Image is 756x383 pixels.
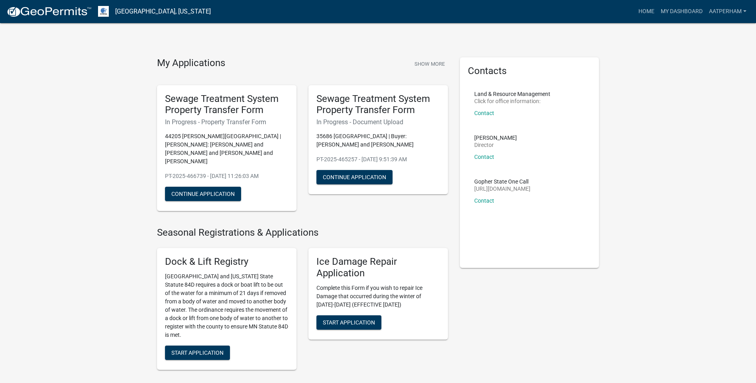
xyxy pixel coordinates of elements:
h5: Contacts [468,65,591,77]
h6: In Progress - Document Upload [316,118,440,126]
p: PT-2025-465257 - [DATE] 9:51:39 AM [316,155,440,164]
a: Contact [474,197,494,204]
button: Start Application [165,346,230,360]
h5: Dock & Lift Registry [165,256,289,268]
a: My Dashboard [658,4,706,19]
p: Click for office information: [474,98,550,104]
p: [PERSON_NAME] [474,135,517,141]
button: Show More [411,57,448,70]
p: Director [474,142,517,148]
button: Continue Application [165,187,241,201]
h5: Sewage Treatment System Property Transfer Form [165,93,289,116]
p: Complete this Form if you wish to repair Ice Damage that occurred during the winter of [DATE]-[DA... [316,284,440,309]
p: Gopher State One Call [474,179,530,184]
h6: In Progress - Property Transfer Form [165,118,289,126]
h4: My Applications [157,57,225,69]
p: 35686 [GEOGRAPHIC_DATA] | Buyer: [PERSON_NAME] and [PERSON_NAME] [316,132,440,149]
p: PT-2025-466739 - [DATE] 11:26:03 AM [165,172,289,180]
button: Start Application [316,315,381,330]
h5: Ice Damage Repair Application [316,256,440,279]
a: AATPerham [706,4,750,19]
img: Otter Tail County, Minnesota [98,6,109,17]
a: Contact [474,110,494,116]
a: Home [635,4,658,19]
span: Start Application [323,319,375,325]
button: Continue Application [316,170,393,184]
h5: Sewage Treatment System Property Transfer Form [316,93,440,116]
a: Contact [474,154,494,160]
h4: Seasonal Registrations & Applications [157,227,448,238]
p: 44205 [PERSON_NAME][GEOGRAPHIC_DATA] | [PERSON_NAME]: [PERSON_NAME] and [PERSON_NAME] and [PERSON... [165,132,289,166]
p: [GEOGRAPHIC_DATA] and [US_STATE] State Statute 84D requires a dock or boat lift to be out of the ... [165,272,289,339]
p: Land & Resource Management [474,91,550,97]
a: [GEOGRAPHIC_DATA], [US_STATE] [115,5,211,18]
p: [URL][DOMAIN_NAME] [474,186,530,191]
span: Start Application [171,349,224,356]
